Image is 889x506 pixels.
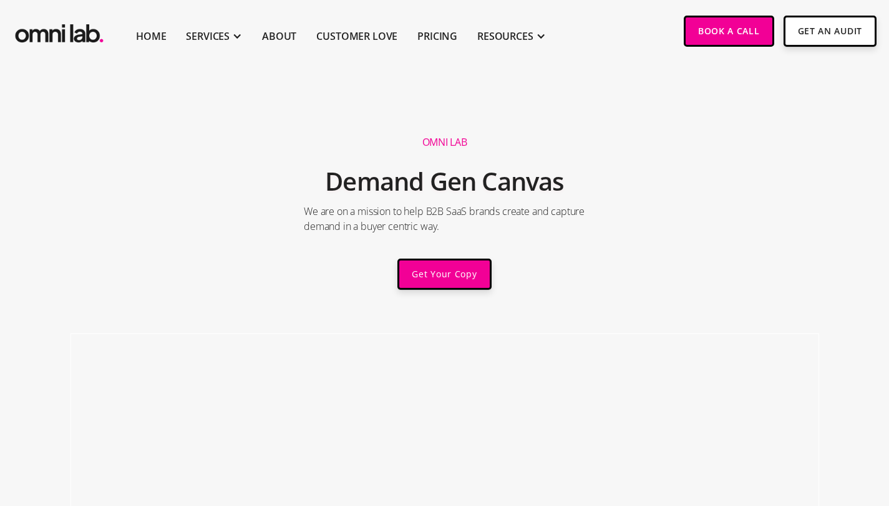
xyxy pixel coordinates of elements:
[684,16,774,47] a: Book a Call
[237,159,653,204] h2: Demand Gen Canvas
[237,136,653,149] h1: Omni Lab
[784,16,877,47] a: Get An Audit
[186,29,230,44] div: SERVICES
[262,29,296,44] a: About
[136,29,166,44] a: Home
[477,29,533,44] div: RESOURCES
[12,16,106,46] a: home
[397,259,491,290] a: Get Your Copy
[316,29,397,44] a: Customer Love
[417,29,457,44] a: Pricing
[12,16,106,46] img: Omni Lab: B2B SaaS Demand Generation Agency
[304,204,585,234] p: We are on a mission to help B2B SaaS brands create and capture demand in a buyer centric way.
[664,361,889,506] iframe: Chat Widget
